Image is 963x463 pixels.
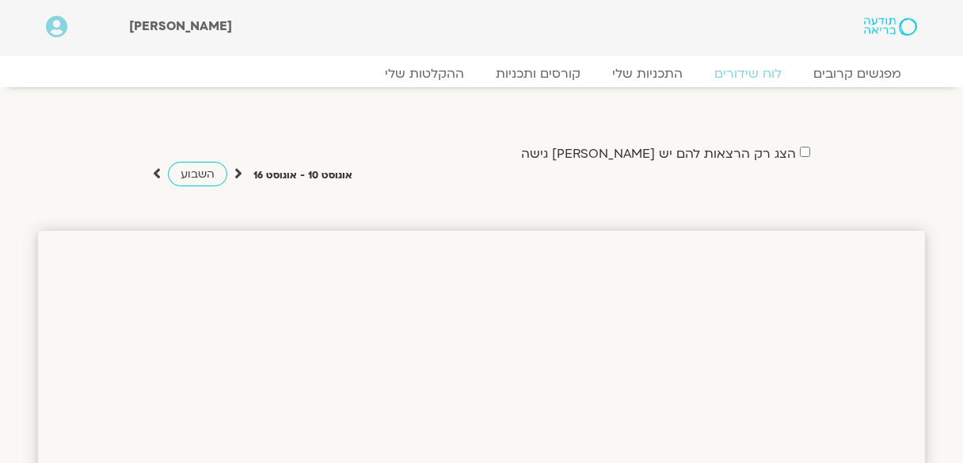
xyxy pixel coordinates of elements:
[521,147,796,161] label: הצג רק הרצאות להם יש [PERSON_NAME] גישה
[698,66,797,82] a: לוח שידורים
[596,66,698,82] a: התכניות שלי
[129,17,232,35] span: [PERSON_NAME]
[46,66,917,82] nav: Menu
[480,66,596,82] a: קורסים ותכניות
[181,166,215,182] span: השבוע
[168,162,227,186] a: השבוע
[369,66,480,82] a: ההקלטות שלי
[797,66,917,82] a: מפגשים קרובים
[253,167,352,184] p: אוגוסט 10 - אוגוסט 16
